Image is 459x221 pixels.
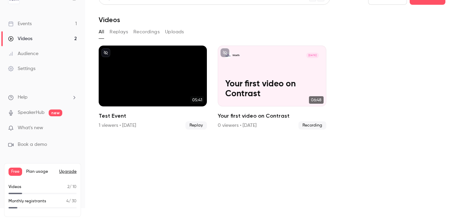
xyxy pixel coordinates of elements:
[8,94,77,101] li: help-dropdown-opener
[99,122,136,129] div: 1 viewers • [DATE]
[18,124,43,132] span: What's new
[218,46,326,130] li: Your first video on Contrast
[232,54,240,57] p: Worth
[9,168,22,176] span: Free
[190,96,204,104] span: 05:41
[99,112,207,120] h2: Test Event
[220,48,229,57] button: unpublished
[218,112,326,120] h2: Your first video on Contrast
[59,169,77,174] button: Upgrade
[9,198,46,204] p: Monthly registrants
[99,27,104,37] button: All
[26,169,55,174] span: Plan usage
[101,48,110,57] button: unpublished
[110,27,128,37] button: Replays
[8,20,32,27] div: Events
[165,27,184,37] button: Uploads
[218,46,326,130] a: Your first video on ContrastWorth[DATE]Your first video on Contrast06:48Your first video on Contr...
[225,80,319,99] p: Your first video on Contrast
[8,65,35,72] div: Settings
[133,27,160,37] button: Recordings
[99,46,445,130] ul: Videos
[185,121,207,130] span: Replay
[99,46,207,130] li: Test Event
[99,16,120,24] h1: Videos
[218,122,257,129] div: 0 viewers • [DATE]
[67,185,69,189] span: 2
[8,50,38,57] div: Audience
[66,199,69,203] span: 4
[49,109,62,116] span: new
[309,96,324,104] span: 06:48
[298,121,326,130] span: Recording
[18,109,45,116] a: SpeakerHub
[67,184,77,190] p: / 10
[99,46,207,130] a: 05:41Test Event1 viewers • [DATE]Replay
[306,53,319,58] span: [DATE]
[18,94,28,101] span: Help
[8,35,32,42] div: Videos
[9,184,21,190] p: Videos
[66,198,77,204] p: / 30
[18,141,47,148] span: Book a demo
